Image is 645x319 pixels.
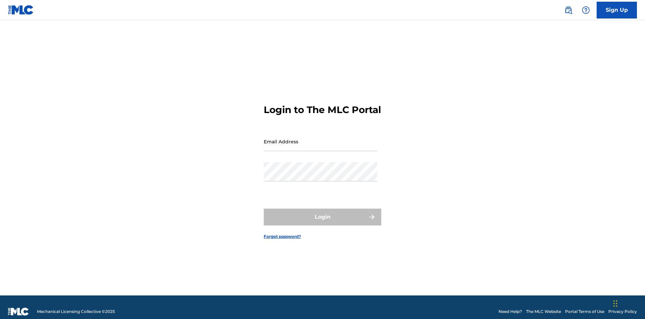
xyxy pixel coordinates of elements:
img: MLC Logo [8,5,34,15]
div: Help [579,3,593,17]
div: Drag [613,293,617,314]
a: Public Search [562,3,575,17]
a: Portal Terms of Use [565,309,604,315]
a: Need Help? [499,309,522,315]
a: Sign Up [597,2,637,19]
iframe: Chat Widget [611,287,645,319]
a: Privacy Policy [608,309,637,315]
img: search [564,6,572,14]
img: help [582,6,590,14]
h3: Login to The MLC Portal [264,104,381,116]
span: Mechanical Licensing Collective © 2025 [37,309,115,315]
a: The MLC Website [526,309,561,315]
img: logo [8,308,29,316]
a: Forgot password? [264,234,301,240]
